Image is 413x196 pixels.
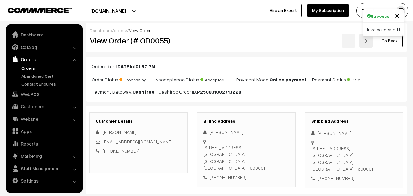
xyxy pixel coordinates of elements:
button: [DOMAIN_NAME] [69,3,147,18]
b: 01:57 PM [135,63,155,69]
div: Invoice created ! [363,23,404,36]
a: [EMAIL_ADDRESS][DOMAIN_NAME] [103,139,172,144]
a: Dashboard [90,28,112,33]
a: Hire an Expert [265,4,302,17]
span: × [395,9,400,21]
a: My Subscription [307,4,349,17]
div: [PHONE_NUMBER] [311,175,397,182]
div: [STREET_ADDRESS] [GEOGRAPHIC_DATA], [GEOGRAPHIC_DATA], [GEOGRAPHIC_DATA] - 600001 [203,144,289,172]
h2: View Order (# OD0055) [90,36,188,45]
p: Payment Gateway: | Cashfree Order ID: [92,88,401,95]
strong: Success [371,13,389,19]
b: Online payment [269,76,307,83]
a: Contact Enquires [20,81,80,87]
div: [PERSON_NAME] [311,130,397,137]
a: COMMMERCE [8,6,61,13]
div: [PHONE_NUMBER] [203,174,289,181]
a: Website [8,113,80,124]
div: [STREET_ADDRESS] [GEOGRAPHIC_DATA], [GEOGRAPHIC_DATA], [GEOGRAPHIC_DATA] - 600001 [311,145,397,172]
img: COMMMERCE [8,8,72,13]
a: Orders [8,54,80,65]
a: Catalog [8,42,80,53]
a: Abandoned Cart [20,73,80,79]
span: Processing [119,75,150,83]
div: [PERSON_NAME] [203,129,289,136]
button: Tunai Love for… [356,3,408,18]
a: Dashboard [8,29,80,40]
h3: Billing Address [203,119,289,124]
span: Paid [347,75,378,83]
a: WebPOS [8,89,80,100]
a: Settings [8,175,80,186]
button: Close [395,11,400,20]
h3: Customer Details [96,119,181,124]
a: Customers [8,101,80,112]
a: Apps [8,126,80,137]
p: Order Status: | Accceptance Status: | Payment Mode: | Payment Status: [92,75,401,83]
a: Marketing [8,150,80,161]
a: Reports [8,138,80,149]
b: P250831082713228 [197,89,241,95]
b: [DATE] [116,63,131,69]
a: orders [114,28,127,33]
span: [PERSON_NAME] [103,129,137,135]
a: [PHONE_NUMBER] [103,148,140,153]
b: Cashfree [132,89,155,95]
img: user [396,6,405,15]
span: Accepted [200,75,231,83]
p: Ordered on at [92,63,401,70]
a: Orders [20,65,80,71]
div: / / [90,27,403,34]
a: Staff Management [8,163,80,174]
a: Go Back [377,34,403,47]
span: View Order [129,28,151,33]
img: right-arrow.png [364,39,368,43]
h3: Shipping Address [311,119,397,124]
